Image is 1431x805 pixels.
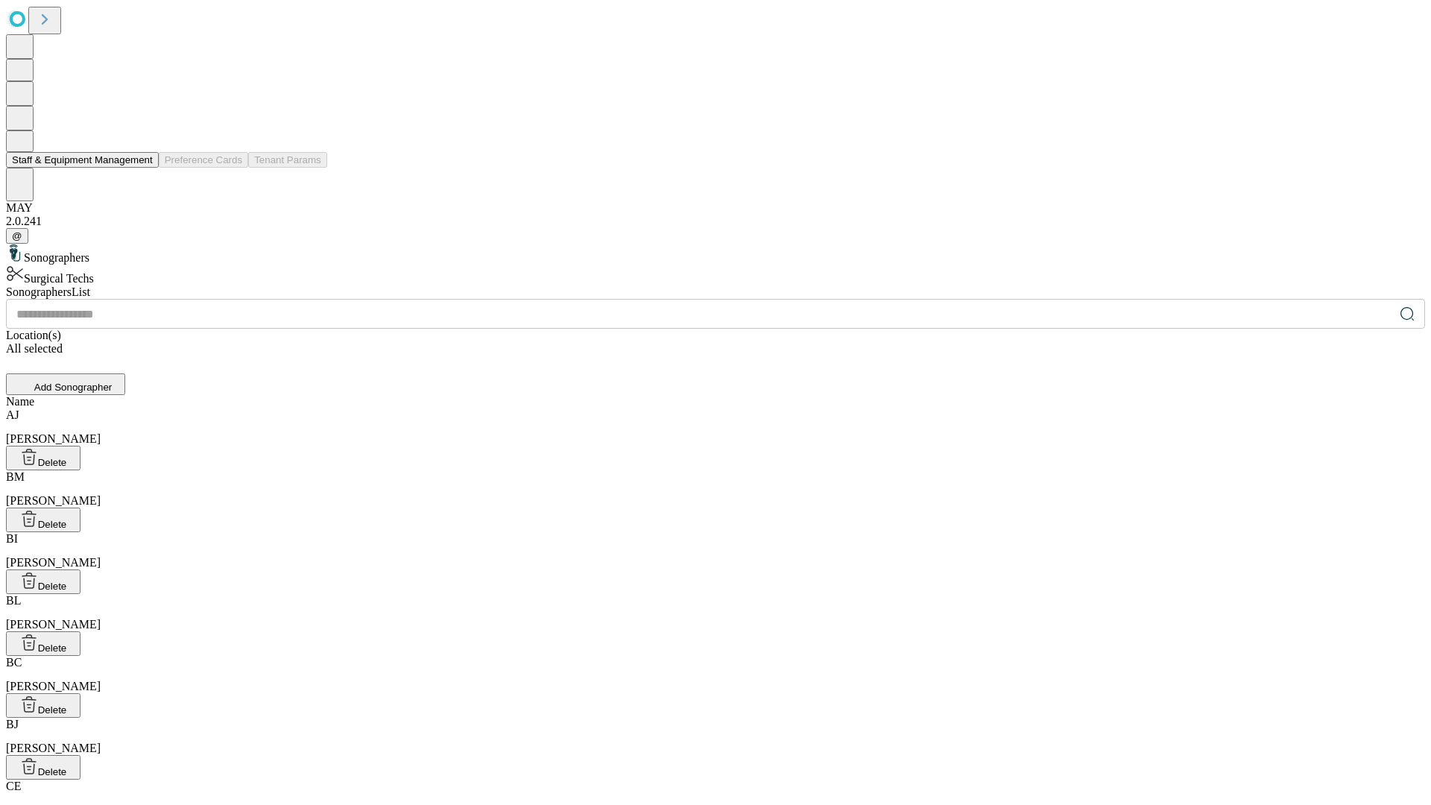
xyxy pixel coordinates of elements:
[6,408,19,421] span: AJ
[6,285,1425,299] div: Sonographers List
[38,643,67,654] span: Delete
[38,519,67,530] span: Delete
[38,581,67,592] span: Delete
[6,329,61,341] span: Location(s)
[6,201,1425,215] div: MAY
[6,395,1425,408] div: Name
[38,704,67,716] span: Delete
[6,631,80,656] button: Delete
[6,446,80,470] button: Delete
[6,656,1425,693] div: [PERSON_NAME]
[6,470,1425,508] div: [PERSON_NAME]
[6,780,21,792] span: CE
[159,152,248,168] button: Preference Cards
[38,766,67,777] span: Delete
[6,755,80,780] button: Delete
[6,470,25,483] span: BM
[38,457,67,468] span: Delete
[6,408,1425,446] div: [PERSON_NAME]
[6,265,1425,285] div: Surgical Techs
[6,656,22,669] span: BC
[6,718,1425,755] div: [PERSON_NAME]
[6,718,19,730] span: BJ
[6,594,21,607] span: BL
[6,693,80,718] button: Delete
[6,373,125,395] button: Add Sonographer
[34,382,112,393] span: Add Sonographer
[6,152,159,168] button: Staff & Equipment Management
[6,532,1425,569] div: [PERSON_NAME]
[6,215,1425,228] div: 2.0.241
[12,230,22,241] span: @
[6,228,28,244] button: @
[6,569,80,594] button: Delete
[248,152,327,168] button: Tenant Params
[6,532,18,545] span: BI
[6,342,1425,356] div: All selected
[6,244,1425,265] div: Sonographers
[6,508,80,532] button: Delete
[6,594,1425,631] div: [PERSON_NAME]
